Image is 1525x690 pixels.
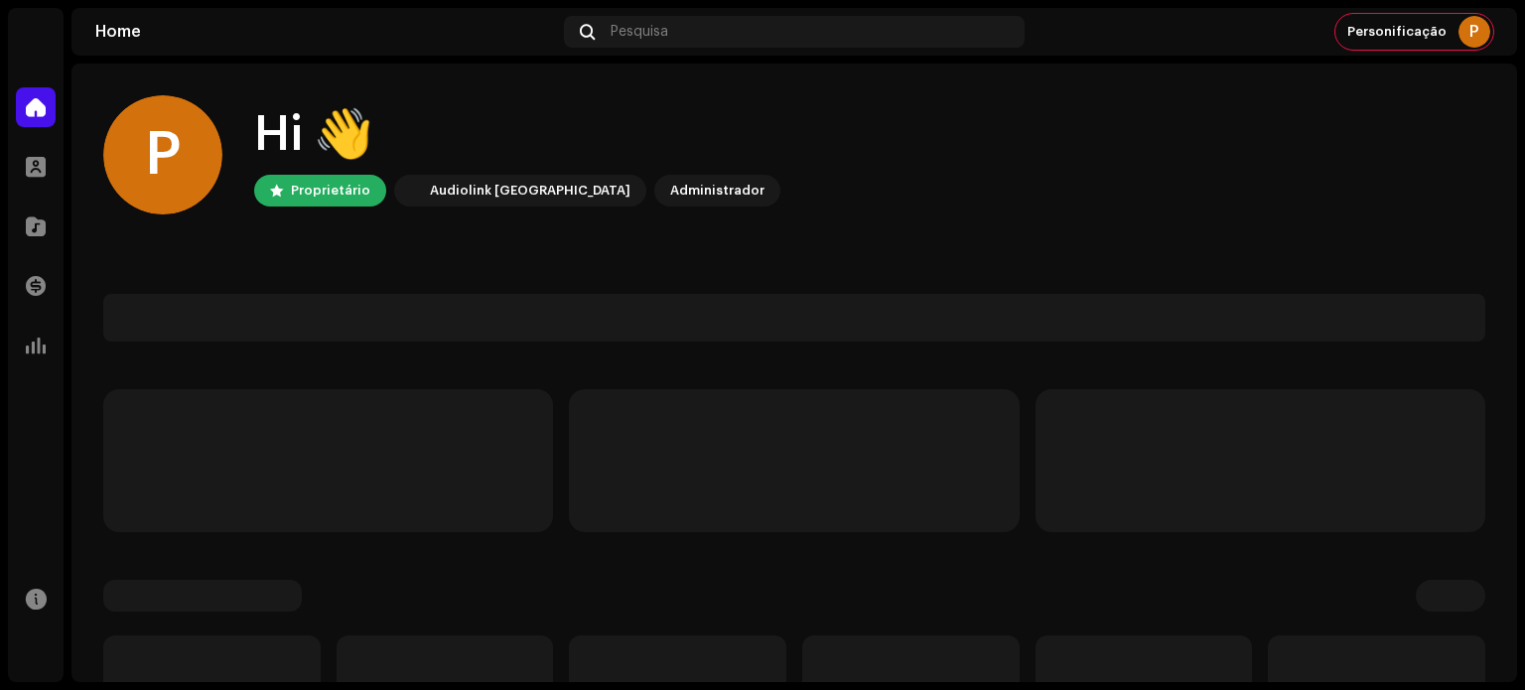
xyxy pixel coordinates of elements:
span: Pesquisa [611,24,668,40]
div: P [103,95,222,214]
span: Personificação [1347,24,1447,40]
div: Audiolink [GEOGRAPHIC_DATA] [430,179,630,203]
div: P [1458,16,1490,48]
div: Home [95,24,556,40]
div: Proprietário [291,179,370,203]
img: 730b9dfe-18b5-4111-b483-f30b0c182d82 [398,179,422,203]
div: Hi 👋 [254,103,780,167]
div: Administrador [670,179,764,203]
